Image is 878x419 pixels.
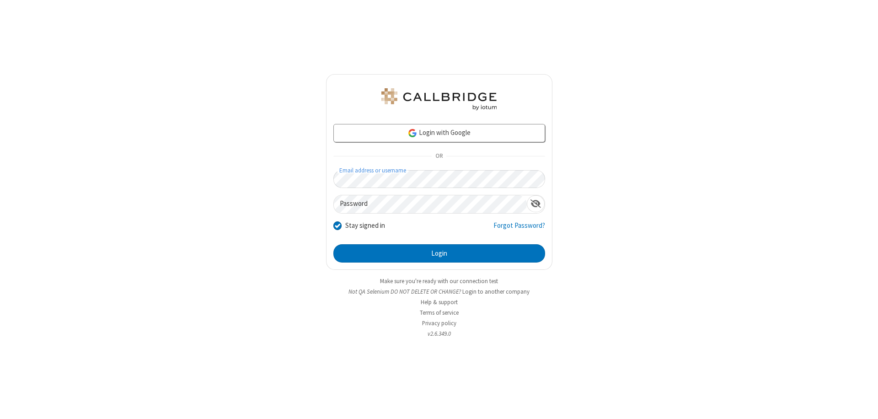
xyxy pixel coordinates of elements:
li: v2.6.349.0 [326,329,552,338]
a: Privacy policy [422,319,456,327]
a: Help & support [421,298,458,306]
a: Login with Google [333,124,545,142]
img: google-icon.png [407,128,418,138]
a: Terms of service [420,309,459,317]
input: Email address or username [333,170,545,188]
span: OR [432,150,446,163]
button: Login [333,244,545,263]
a: Forgot Password? [493,220,545,238]
li: Not QA Selenium DO NOT DELETE OR CHANGE? [326,287,552,296]
label: Stay signed in [345,220,385,231]
a: Make sure you're ready with our connection test [380,277,498,285]
input: Password [334,195,527,213]
img: QA Selenium DO NOT DELETE OR CHANGE [380,88,498,110]
button: Login to another company [462,287,530,296]
div: Show password [527,195,545,212]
